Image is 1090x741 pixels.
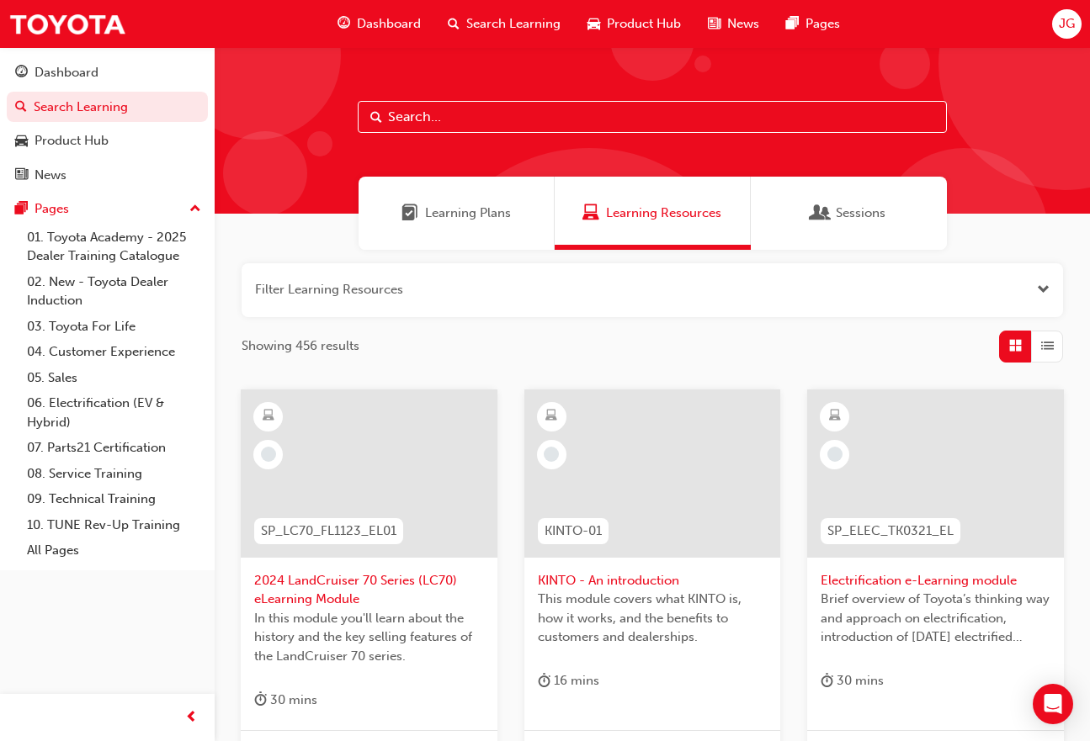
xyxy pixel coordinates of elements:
[20,461,208,487] a: 08. Service Training
[545,521,602,541] span: KINTO-01
[466,14,561,34] span: Search Learning
[836,204,885,223] span: Sessions
[727,14,759,34] span: News
[358,101,947,133] input: Search...
[338,13,350,34] span: guage-icon
[7,92,208,123] a: Search Learning
[254,609,484,666] span: In this module you'll learn about the history and the key selling features of the LandCruiser 70 ...
[606,204,721,223] span: Learning Resources
[15,202,28,217] span: pages-icon
[35,131,109,151] div: Product Hub
[555,177,751,250] a: Learning ResourcesLearning Resources
[20,537,208,564] a: All Pages
[185,707,198,728] span: prev-icon
[20,435,208,461] a: 07. Parts21 Certification
[8,5,126,43] img: Trak
[821,571,1050,590] span: Electrification e-Learning module
[20,390,208,435] a: 06. Electrification (EV & Hybrid)
[607,14,681,34] span: Product Hub
[806,14,840,34] span: Pages
[827,521,954,541] span: SP_ELEC_TK0321_EL
[821,670,884,691] div: 30 mins
[821,590,1050,647] span: Brief overview of Toyota’s thinking way and approach on electrification, introduction of [DATE] e...
[15,134,28,149] span: car-icon
[1037,280,1050,299] button: Open the filter
[242,336,359,356] span: Showing 456 results
[261,521,396,541] span: SP_LC70_FL1123_EL01
[538,590,768,647] span: This module covers what KINTO is, how it works, and the benefits to customers and dealerships.
[538,670,550,691] span: duration-icon
[35,199,69,219] div: Pages
[20,365,208,391] a: 05. Sales
[15,100,27,115] span: search-icon
[7,193,208,225] button: Pages
[751,177,947,250] a: SessionsSessions
[357,14,421,34] span: Dashboard
[35,166,66,185] div: News
[582,204,599,223] span: Learning Resources
[35,63,98,82] div: Dashboard
[20,225,208,269] a: 01. Toyota Academy - 2025 Dealer Training Catalogue
[538,571,768,590] span: KINTO - An introduction
[1009,336,1022,356] span: Grid
[812,204,829,223] span: Sessions
[401,204,418,223] span: Learning Plans
[708,13,720,34] span: news-icon
[15,168,28,183] span: news-icon
[254,690,317,711] div: 30 mins
[574,7,694,41] a: car-iconProduct Hub
[261,447,276,462] span: learningRecordVerb_NONE-icon
[448,13,460,34] span: search-icon
[20,339,208,365] a: 04. Customer Experience
[773,7,853,41] a: pages-iconPages
[821,670,833,691] span: duration-icon
[15,66,28,81] span: guage-icon
[434,7,574,41] a: search-iconSearch Learning
[7,125,208,156] a: Product Hub
[829,405,841,427] span: learningResourceType_ELEARNING-icon
[7,160,208,191] a: News
[1033,684,1073,724] div: Open Intercom Messenger
[694,7,773,41] a: news-iconNews
[425,204,511,223] span: Learning Plans
[20,486,208,512] a: 09. Technical Training
[20,269,208,314] a: 02. New - Toyota Dealer Induction
[545,405,557,427] span: learningResourceType_ELEARNING-icon
[20,512,208,538] a: 10. TUNE Rev-Up Training
[7,57,208,88] a: Dashboard
[370,108,382,127] span: Search
[263,405,274,427] span: learningResourceType_ELEARNING-icon
[1041,336,1054,356] span: List
[544,447,559,462] span: learningRecordVerb_NONE-icon
[254,690,267,711] span: duration-icon
[588,13,600,34] span: car-icon
[7,54,208,193] button: DashboardSearch LearningProduct HubNews
[538,670,599,691] div: 16 mins
[1052,9,1082,39] button: JG
[786,13,799,34] span: pages-icon
[827,447,843,462] span: learningRecordVerb_NONE-icon
[189,198,201,220] span: up-icon
[324,7,434,41] a: guage-iconDashboard
[359,177,555,250] a: Learning PlansLearning Plans
[20,314,208,340] a: 03. Toyota For Life
[1059,14,1075,34] span: JG
[254,571,484,609] span: 2024 LandCruiser 70 Series (LC70) eLearning Module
